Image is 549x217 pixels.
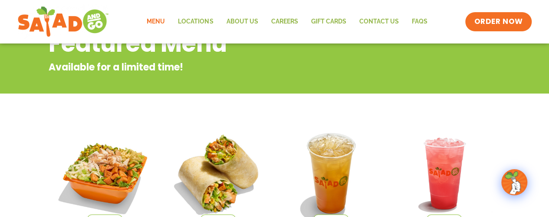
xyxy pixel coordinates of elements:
a: Menu [140,12,171,32]
p: Available for a limited time! [49,60,431,74]
a: Contact Us [352,12,405,32]
span: ORDER NOW [474,17,523,27]
img: wpChatIcon [502,170,526,194]
a: ORDER NOW [465,12,531,31]
img: new-SAG-logo-768×292 [17,4,109,39]
nav: Menu [140,12,434,32]
a: About Us [220,12,264,32]
a: Careers [264,12,304,32]
a: GIFT CARDS [304,12,352,32]
a: FAQs [405,12,434,32]
h2: Featured Menu [49,26,431,61]
a: Locations [171,12,220,32]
